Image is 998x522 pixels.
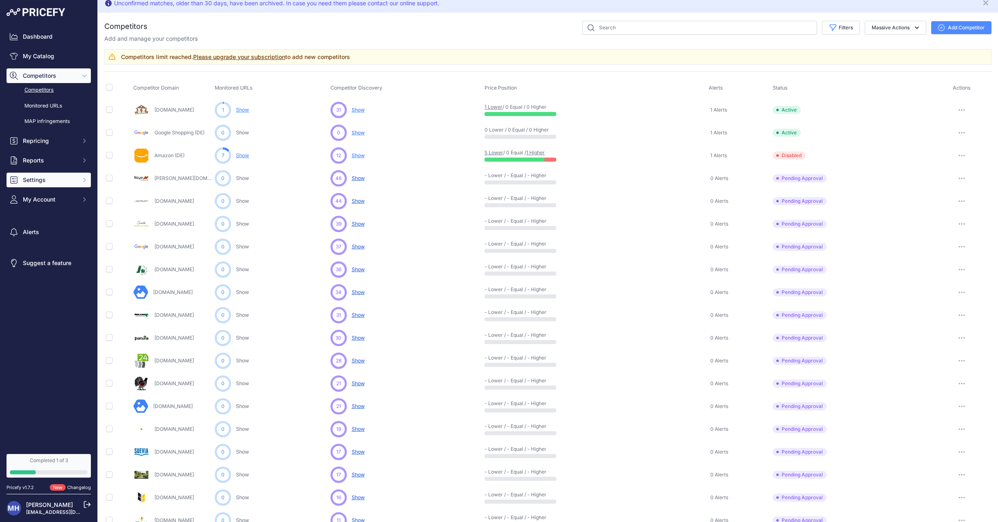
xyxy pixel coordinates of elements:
a: [PERSON_NAME] [26,501,73,508]
span: Pending Approval [773,334,827,342]
p: - Lower / - Equal / - Higher [485,469,537,475]
span: Repricing [23,137,76,145]
a: [DOMAIN_NAME] [153,289,193,295]
span: 0 Alerts [710,312,728,318]
span: 28 [336,357,341,364]
button: Repricing [7,134,91,148]
span: 0 Alerts [710,198,728,204]
p: - Lower / - Equal / - Higher [485,172,537,179]
span: 21 [336,403,341,410]
span: 0 Alerts [710,289,728,296]
a: Show [236,335,249,341]
a: Show [236,403,249,409]
span: 0 [221,380,225,387]
button: Massive Actions [865,21,926,35]
a: Show [236,380,249,386]
span: Show [352,426,365,432]
p: - Lower / - Equal / - Higher [485,195,537,202]
a: Suggest a feature [7,256,91,270]
a: [DOMAIN_NAME] [154,494,194,500]
span: 36 [336,266,341,273]
span: 0 Alerts [710,266,728,273]
a: Show [236,243,249,250]
span: 39 [336,220,341,228]
span: Competitors [23,72,76,80]
a: [DOMAIN_NAME] [154,266,194,272]
span: Pending Approval [773,220,827,228]
span: Show [352,221,365,227]
a: Completed 1 of 3 [7,454,91,478]
p: / 0 Equal / [485,149,537,156]
span: Pending Approval [773,288,827,296]
span: 0 Alerts [710,494,728,501]
a: [DOMAIN_NAME] [154,335,194,341]
span: Pending Approval [773,174,827,182]
span: 0 [221,448,225,456]
button: Filters [822,21,860,35]
p: - Lower / - Equal / - Higher [485,286,537,293]
p: - Lower / - Equal / - Higher [485,377,537,384]
span: 17 [336,448,341,456]
span: Show [352,198,365,204]
span: Active [773,106,801,114]
span: 16 [336,494,341,501]
a: Show [236,129,249,136]
a: 5 Lower [485,149,503,156]
span: 0 [221,311,225,319]
a: Show [236,312,249,318]
span: 1 Alerts [710,107,727,113]
span: 31 [336,106,341,114]
a: Monitored URLs [7,99,91,113]
span: 0 [221,334,225,342]
span: Show [352,358,365,364]
span: Disabled [773,151,806,160]
a: [DOMAIN_NAME] [154,449,194,455]
a: Show [236,449,249,455]
span: 0 [221,471,225,478]
span: 31 [336,311,341,319]
span: Show [352,380,365,386]
span: Show [352,289,365,295]
span: Alerts [709,85,723,91]
a: Amazon (DE) [154,152,185,158]
span: Actions [953,85,971,91]
a: Show [236,198,249,204]
div: Completed 1 of 3 [10,457,88,464]
a: 1 Alerts [709,129,727,137]
div: Pricefy v1.7.2 [7,484,34,491]
span: 0 Alerts [710,403,728,410]
span: Pending Approval [773,471,827,479]
a: [DOMAIN_NAME] [154,243,194,250]
span: 19 [336,425,341,433]
span: 12 [336,152,341,159]
span: 1 Alerts [710,152,727,159]
span: 0 [221,266,225,273]
span: Pending Approval [773,493,827,502]
button: My Account [7,192,91,207]
span: 34 [335,289,341,296]
p: - Lower / - Equal / - Higher [485,263,537,270]
a: [PERSON_NAME][DOMAIN_NAME] [154,175,234,181]
p: - Lower / - Equal / - Higher [485,218,537,224]
a: Show [236,152,249,158]
span: Pending Approval [773,197,827,205]
a: Show [236,472,249,478]
span: 37 [336,243,341,250]
a: Changelog [67,485,91,490]
a: Show [236,289,249,295]
p: - Lower / - Equal / - Higher [485,332,537,338]
span: Pending Approval [773,402,827,410]
span: Show [352,312,365,318]
span: 0 [221,494,225,501]
span: Pending Approval [773,265,827,274]
a: [DOMAIN_NAME] [154,221,194,227]
span: 21 [336,380,341,387]
a: [DOMAIN_NAME] [154,312,194,318]
button: Competitors [7,68,91,83]
a: [EMAIL_ADDRESS][DOMAIN_NAME] [26,509,111,515]
span: Show [352,243,365,250]
span: 0 [221,175,225,182]
a: Competitors [7,83,91,97]
button: Reports [7,153,91,168]
span: Show [352,494,365,500]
